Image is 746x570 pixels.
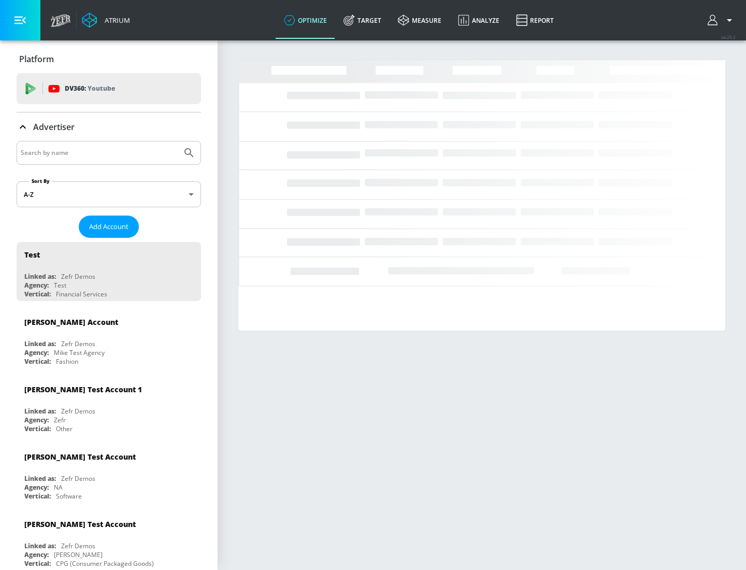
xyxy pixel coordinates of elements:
[17,181,201,207] div: A-Z
[17,73,201,104] div: DV360: Youtube
[56,290,107,298] div: Financial Services
[17,309,201,368] div: [PERSON_NAME] AccountLinked as:Zefr DemosAgency:Mike Test AgencyVertical:Fashion
[61,339,95,348] div: Zefr Demos
[24,424,51,433] div: Vertical:
[24,281,49,290] div: Agency:
[24,492,51,501] div: Vertical:
[101,16,130,25] div: Atrium
[24,407,56,416] div: Linked as:
[61,407,95,416] div: Zefr Demos
[17,45,201,74] div: Platform
[65,83,115,94] p: DV360:
[24,550,49,559] div: Agency:
[24,357,51,366] div: Vertical:
[17,377,201,436] div: [PERSON_NAME] Test Account 1Linked as:Zefr DemosAgency:ZefrVertical:Other
[17,444,201,503] div: [PERSON_NAME] Test AccountLinked as:Zefr DemosAgency:NAVertical:Software
[89,221,128,233] span: Add Account
[335,2,390,39] a: Target
[24,384,142,394] div: [PERSON_NAME] Test Account 1
[61,541,95,550] div: Zefr Demos
[61,474,95,483] div: Zefr Demos
[54,281,66,290] div: Test
[33,121,75,133] p: Advertiser
[61,272,95,281] div: Zefr Demos
[721,34,736,40] span: v 4.25.2
[54,416,66,424] div: Zefr
[24,519,136,529] div: [PERSON_NAME] Test Account
[17,112,201,141] div: Advertiser
[21,146,178,160] input: Search by name
[24,416,49,424] div: Agency:
[82,12,130,28] a: Atrium
[88,83,115,94] p: Youtube
[24,348,49,357] div: Agency:
[24,541,56,550] div: Linked as:
[24,317,118,327] div: [PERSON_NAME] Account
[508,2,562,39] a: Report
[17,242,201,301] div: TestLinked as:Zefr DemosAgency:TestVertical:Financial Services
[30,178,52,184] label: Sort By
[24,272,56,281] div: Linked as:
[56,357,78,366] div: Fashion
[24,483,49,492] div: Agency:
[56,492,82,501] div: Software
[19,53,54,65] p: Platform
[54,550,103,559] div: [PERSON_NAME]
[24,452,136,462] div: [PERSON_NAME] Test Account
[450,2,508,39] a: Analyze
[24,290,51,298] div: Vertical:
[56,424,73,433] div: Other
[56,559,154,568] div: CPG (Consumer Packaged Goods)
[79,216,139,238] button: Add Account
[54,483,63,492] div: NA
[24,339,56,348] div: Linked as:
[276,2,335,39] a: optimize
[24,474,56,483] div: Linked as:
[24,250,40,260] div: Test
[390,2,450,39] a: measure
[24,559,51,568] div: Vertical:
[54,348,105,357] div: Mike Test Agency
